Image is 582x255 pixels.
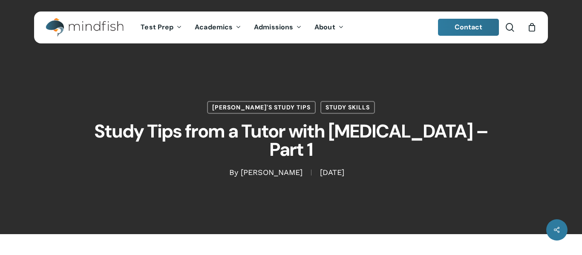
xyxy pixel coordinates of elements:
[78,114,504,167] h1: Study Tips from a Tutor with [MEDICAL_DATA] – Part 1
[254,23,293,32] span: Admissions
[320,101,375,114] a: Study Skills
[229,170,238,176] span: By
[134,11,350,43] nav: Main Menu
[241,168,303,177] a: [PERSON_NAME]
[248,24,308,31] a: Admissions
[188,24,248,31] a: Academics
[134,24,188,31] a: Test Prep
[311,170,353,176] span: [DATE]
[527,23,536,32] a: Cart
[438,19,499,36] a: Contact
[195,23,233,32] span: Academics
[455,23,483,32] span: Contact
[141,23,173,32] span: Test Prep
[34,11,548,43] header: Main Menu
[207,101,316,114] a: [PERSON_NAME]'s Study Tips
[314,23,335,32] span: About
[308,24,350,31] a: About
